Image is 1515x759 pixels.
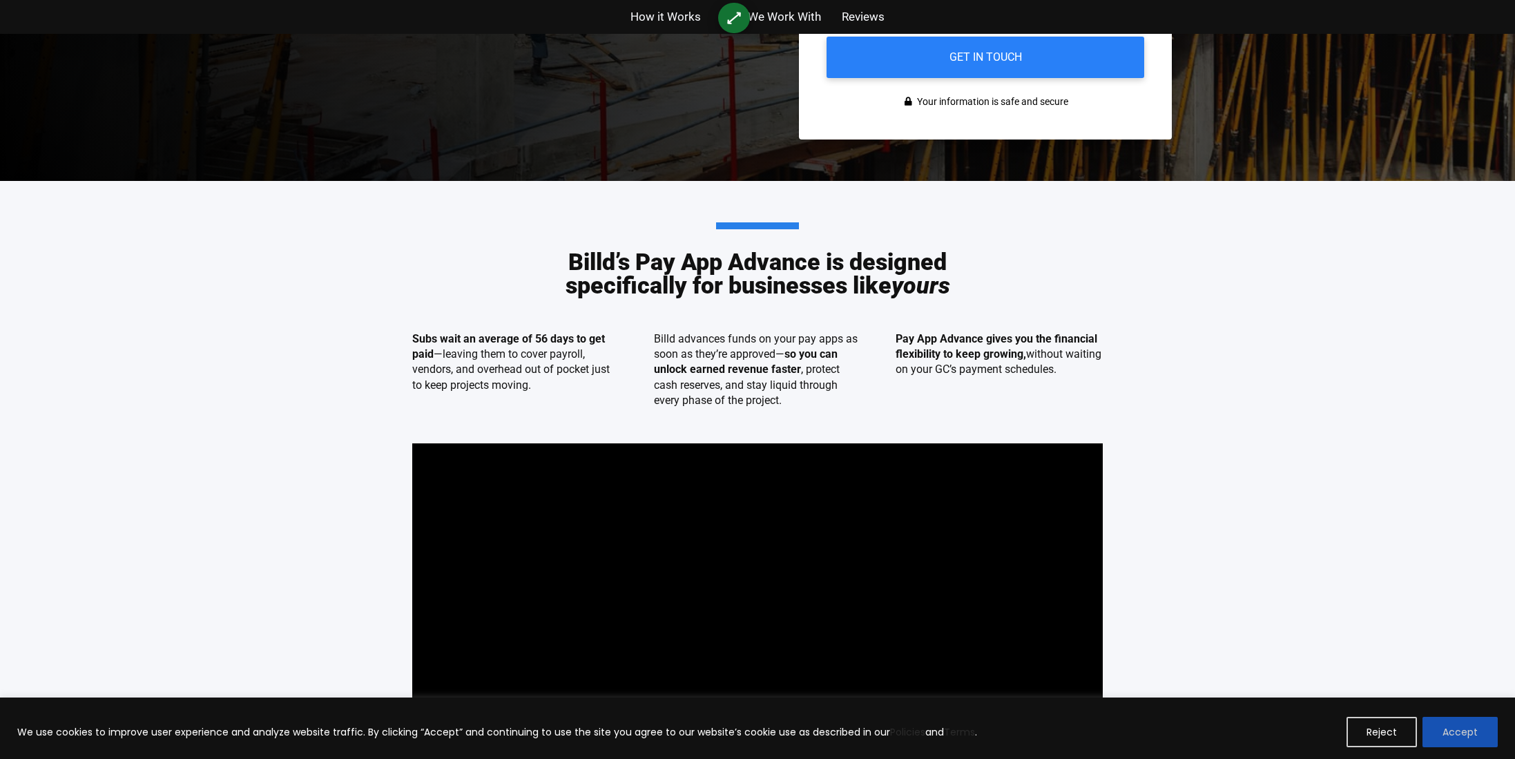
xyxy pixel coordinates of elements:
em: yours [891,271,950,299]
p: We use cookies to improve user experience and analyze website traffic. By clicking “Accept” and c... [17,724,977,740]
p: —leaving them to cover payroll, vendors, and overhead out of pocket just to keep projects moving. [412,332,619,394]
p: without waiting on your GC’s payment schedules. [896,332,1103,378]
strong: Pay App Advance gives you the financial flexibility to keep growing, [896,332,1097,361]
input: GET IN TOUCH [827,37,1144,78]
span: Your information is safe and secure [914,92,1068,112]
a: Policies [890,725,925,739]
h2: Billd’s Pay App Advance is designed specifically for businesses like [516,222,999,297]
a: Terms [944,725,975,739]
strong: Subs wait an average of 56 days to get paid [412,332,605,361]
a: Reviews [842,7,885,27]
a: Who We Work With [722,7,821,27]
div: ⟷ [721,5,747,32]
button: Reject [1347,717,1417,747]
p: Billd advances funds on your pay apps as soon as they’re approved— , protect cash reserves, and s... [654,332,861,409]
a: How it Works [630,7,701,27]
button: Accept [1422,717,1498,747]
